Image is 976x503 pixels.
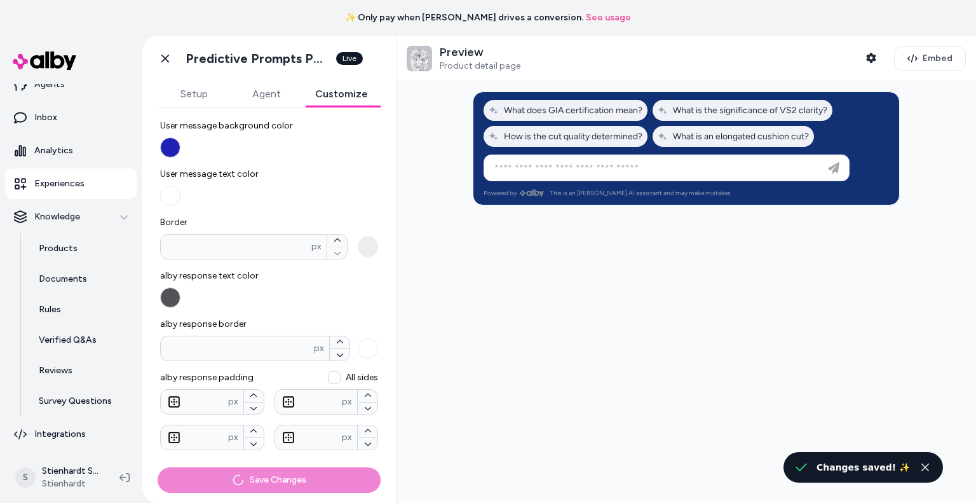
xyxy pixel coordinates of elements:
[42,478,99,490] span: Stienhardt
[5,202,137,232] button: Knowledge
[160,270,378,282] span: alby response text color
[160,287,180,308] button: alby response text color
[26,355,137,386] a: Reviews
[161,342,314,355] input: alby response borderpx
[228,396,238,408] span: px
[26,386,137,417] a: Survey Questions
[311,240,322,253] span: px
[8,457,109,498] button: SStienhardt ShopifyStienhardt
[342,431,352,444] span: px
[5,102,137,133] a: Inbox
[26,233,137,264] a: Products
[345,11,583,24] span: ✨ Only pay when [PERSON_NAME] drives a conversion.
[346,371,378,384] span: All sides
[330,348,349,361] button: alby response borderpx
[39,395,112,408] p: Survey Questions
[923,52,952,65] span: Embed
[39,273,87,286] p: Documents
[39,364,72,377] p: Reviews
[39,334,97,347] p: Verified Q&As
[42,465,99,478] p: Stienhardt Shopify
[314,342,324,355] span: px
[13,52,76,70] img: alby Logo
[158,107,381,453] div: Messages
[15,467,36,488] span: S
[26,325,137,355] a: Verified Q&As
[230,81,302,107] button: Agent
[5,135,137,166] a: Analytics
[34,177,85,190] p: Experiences
[160,168,378,181] span: User message text color
[160,186,180,206] button: User message text color
[160,371,378,384] label: alby response padding
[34,210,80,223] p: Knowledge
[160,216,378,229] span: Border
[161,240,311,253] input: Borderpx
[39,242,78,255] p: Products
[407,46,432,71] img: 1.78 Carat Elongated Cushion Excellent - E - VS2
[327,247,347,259] button: Borderpx
[34,78,65,91] p: Agents
[5,419,137,450] a: Integrations
[358,338,378,359] button: alby response borderpx
[817,460,910,475] div: Changes saved! ✨
[39,303,61,316] p: Rules
[160,318,378,331] span: alby response border
[440,60,520,72] span: Product detail page
[358,237,378,257] button: Borderpx
[5,69,137,100] a: Agents
[918,460,933,475] button: Close toast
[158,81,230,107] button: Setup
[26,264,137,294] a: Documents
[228,431,238,444] span: px
[302,81,381,107] button: Customize
[327,235,347,247] button: Borderpx
[160,120,378,132] span: User message background color
[186,51,329,67] h1: Predictive Prompts PDP
[894,46,966,71] button: Embed
[328,371,341,384] button: All sides
[26,294,137,325] a: Rules
[330,336,349,348] button: alby response borderpx
[336,52,363,65] div: Live
[160,137,180,158] button: User message background color
[342,396,352,408] span: px
[34,428,86,441] p: Integrations
[586,11,631,24] a: See usage
[34,111,57,124] p: Inbox
[34,144,73,157] p: Analytics
[440,45,520,60] p: Preview
[5,169,137,199] a: Experiences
